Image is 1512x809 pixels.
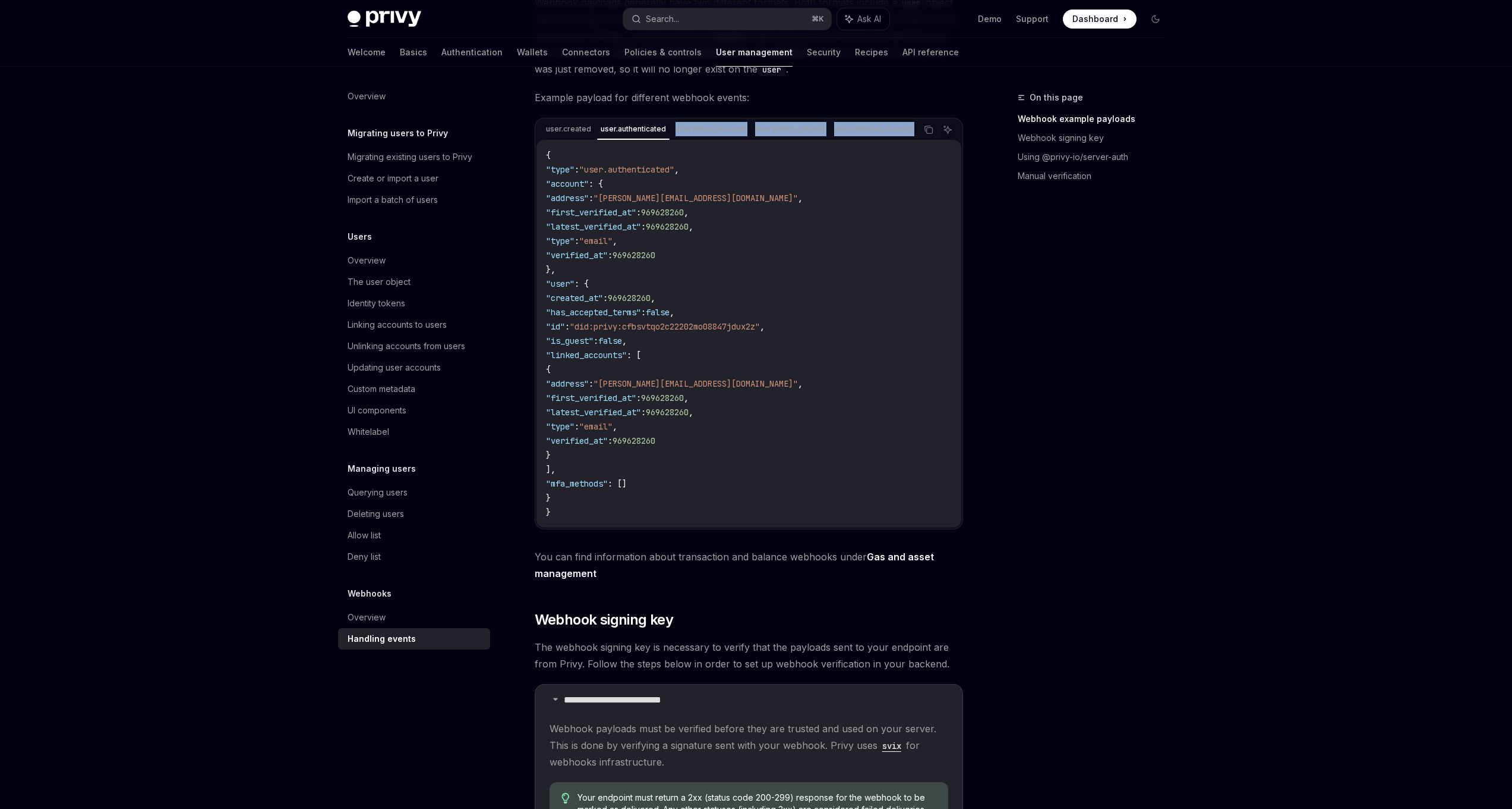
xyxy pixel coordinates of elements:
a: Overview [338,250,490,271]
a: Unlinking accounts from users [338,335,490,357]
button: Ask AI [940,122,955,137]
span: : [] [608,478,627,489]
span: "verified_at" [546,250,608,261]
a: Webhook signing key [1018,128,1175,148]
a: Handling events [338,628,490,650]
div: Deny list [348,550,381,564]
a: UI components [338,400,490,421]
a: Migrating existing users to Privy [338,146,490,168]
span: "user" [546,278,575,289]
code: user [757,63,786,76]
div: Search... [646,12,679,26]
a: Deleting users [338,503,490,525]
div: user.wallet_created [752,122,828,136]
span: : [589,193,594,203]
div: Migrating existing users to Privy [348,150,472,164]
a: Identity tokens [338,293,490,314]
a: Using @privy-io/server-auth [1018,148,1175,167]
a: Webhook example payloads [1018,109,1175,128]
span: , [689,407,693,418]
svg: Tip [561,793,570,804]
span: The webhook signing key is necessary to verify that the payloads sent to your endpoint are from P... [535,639,963,672]
div: Updating user accounts [348,360,441,375]
span: 969628260 [641,207,684,218]
a: Wallets [517,38,548,67]
span: } [546,493,551,503]
span: : [636,207,641,218]
div: The user object [348,275,411,289]
span: , [651,293,655,303]
a: Overview [338,86,490,107]
span: "type" [546,421,575,432]
span: , [670,307,674,318]
div: Overview [348,253,386,268]
span: 969628260 [646,407,689,418]
span: "email" [579,236,613,246]
button: Ask AI [837,8,889,30]
button: Toggle dark mode [1146,10,1165,29]
div: Custom metadata [348,382,415,396]
span: "is_guest" [546,335,594,346]
span: : [641,307,646,318]
div: Create or import a user [348,171,438,186]
span: 969628260 [646,221,689,232]
a: Custom metadata [338,378,490,400]
span: : [589,378,594,389]
a: Support [1016,13,1049,25]
img: dark logo [348,11,421,27]
span: , [674,164,679,175]
a: Allow list [338,525,490,546]
span: 969628260 [613,435,655,446]
h5: Migrating users to Privy [348,126,448,140]
span: "first_verified_at" [546,207,636,218]
span: "first_verified_at" [546,393,636,403]
div: Overview [348,610,386,625]
div: UI components [348,403,406,418]
span: false [598,335,622,346]
a: Authentication [441,38,503,67]
div: user.authenticated [597,122,670,136]
span: { [546,150,551,161]
div: Deleting users [348,507,404,521]
h5: Users [348,230,372,244]
div: Import a batch of users [348,193,438,207]
span: "linked_accounts" [546,350,627,360]
a: Create or import a user [338,168,490,189]
a: Dashboard [1063,10,1137,29]
span: 969628260 [641,393,684,403]
span: "user.authenticated" [579,164,674,175]
div: Whitelabel [348,425,389,439]
h5: Webhooks [348,587,392,601]
span: , [798,378,803,389]
span: : [608,435,613,446]
span: , [689,221,693,232]
button: Search...⌘K [623,8,831,30]
a: API reference [902,38,959,67]
div: Querying users [348,485,408,500]
div: Overview [348,89,386,104]
a: Connectors [562,38,610,67]
span: ⌘ K [812,14,824,24]
span: : [636,393,641,403]
span: "[PERSON_NAME][EMAIL_ADDRESS][DOMAIN_NAME]" [594,378,798,389]
div: Allow list [348,528,381,543]
span: "latest_verified_at" [546,221,641,232]
span: "did:privy:cfbsvtqo2c22202mo08847jdux2z" [570,321,760,332]
span: : { [575,278,589,289]
a: Whitelabel [338,421,490,443]
span: "verified_at" [546,435,608,446]
a: Deny list [338,546,490,567]
a: Welcome [348,38,386,67]
span: "type" [546,164,575,175]
span: "mfa_methods" [546,478,608,489]
span: You can find information about transaction and balance webhooks under [535,548,963,582]
span: : [ [627,350,641,360]
div: user.created [542,122,595,136]
span: ], [546,464,555,475]
span: : [575,164,579,175]
span: Example payload for different webhook events: [535,89,963,106]
div: user.unlinked_account [831,122,916,136]
span: On this page [1030,90,1083,105]
div: Linking accounts to users [348,318,447,332]
a: Demo [978,13,1002,25]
